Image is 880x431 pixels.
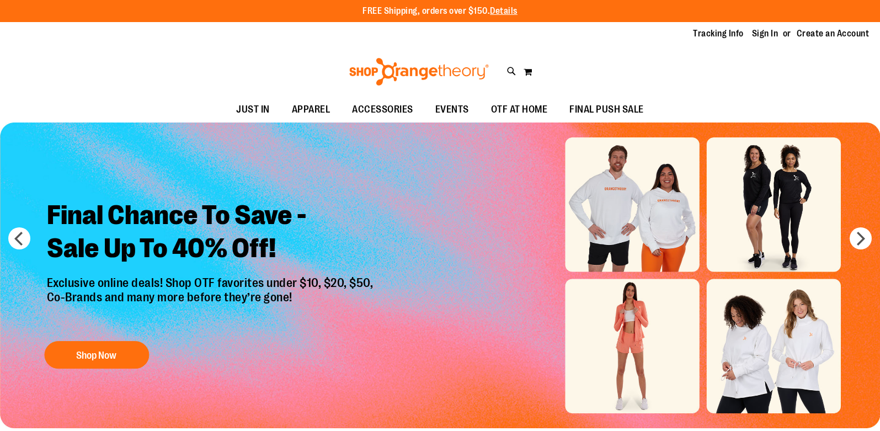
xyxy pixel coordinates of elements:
p: FREE Shipping, orders over $150. [362,5,518,18]
button: next [850,227,872,249]
h2: Final Chance To Save - Sale Up To 40% Off! [39,190,385,276]
a: Details [490,6,518,16]
a: Sign In [752,28,778,40]
button: prev [8,227,30,249]
a: Final Chance To Save -Sale Up To 40% Off! Exclusive online deals! Shop OTF favorites under $10, $... [39,190,385,374]
a: APPAREL [281,97,342,123]
span: OTF AT HOME [491,97,548,122]
span: APPAREL [292,97,330,122]
span: FINAL PUSH SALE [569,97,644,122]
button: Shop Now [44,341,149,369]
a: ACCESSORIES [341,97,424,123]
a: Tracking Info [693,28,744,40]
a: Create an Account [797,28,870,40]
span: EVENTS [435,97,469,122]
a: FINAL PUSH SALE [558,97,655,123]
a: OTF AT HOME [480,97,559,123]
span: ACCESSORIES [352,97,413,122]
a: JUST IN [225,97,281,123]
p: Exclusive online deals! Shop OTF favorites under $10, $20, $50, Co-Brands and many more before th... [39,276,385,330]
img: Shop Orangetheory [348,58,490,86]
span: JUST IN [236,97,270,122]
a: EVENTS [424,97,480,123]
